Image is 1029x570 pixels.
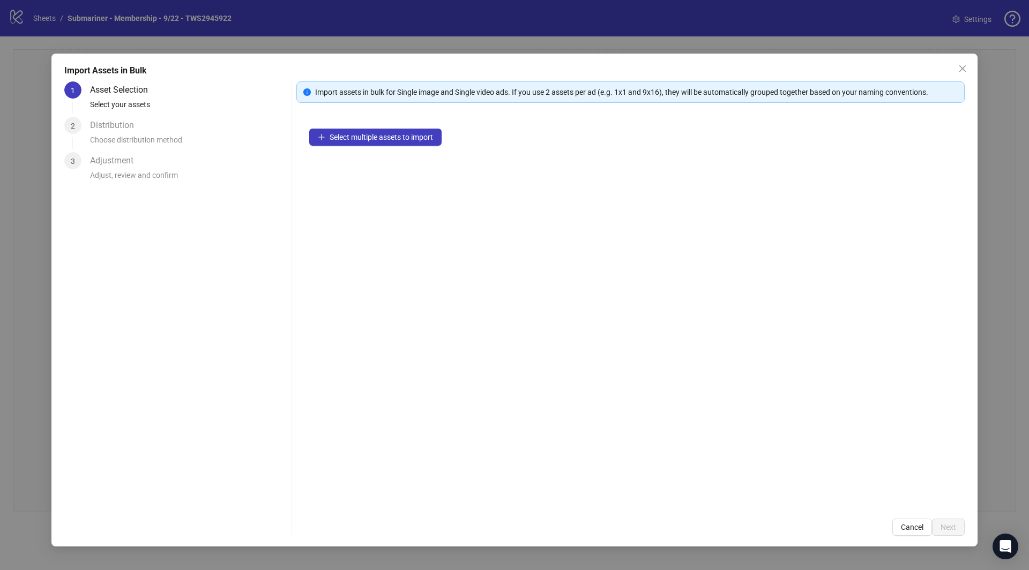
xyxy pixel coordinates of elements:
button: Cancel [892,519,932,536]
div: Distribution [90,117,143,134]
span: Cancel [901,523,923,531]
div: Import Assets in Bulk [64,64,965,77]
div: Select your assets [90,99,287,117]
div: Adjust, review and confirm [90,169,287,187]
div: Choose distribution method [90,134,287,152]
span: info-circle [303,88,311,96]
button: Select multiple assets to import [309,129,442,146]
span: 2 [71,122,75,130]
div: Asset Selection [90,81,156,99]
span: 1 [71,86,75,95]
span: 3 [71,157,75,166]
button: Next [932,519,965,536]
span: plus [318,133,325,141]
span: close [958,64,967,73]
div: Open Intercom Messenger [993,534,1018,559]
span: Select multiple assets to import [330,133,433,141]
button: Close [954,60,971,77]
div: Adjustment [90,152,142,169]
div: Import assets in bulk for Single image and Single video ads. If you use 2 assets per ad (e.g. 1x1... [315,86,958,98]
